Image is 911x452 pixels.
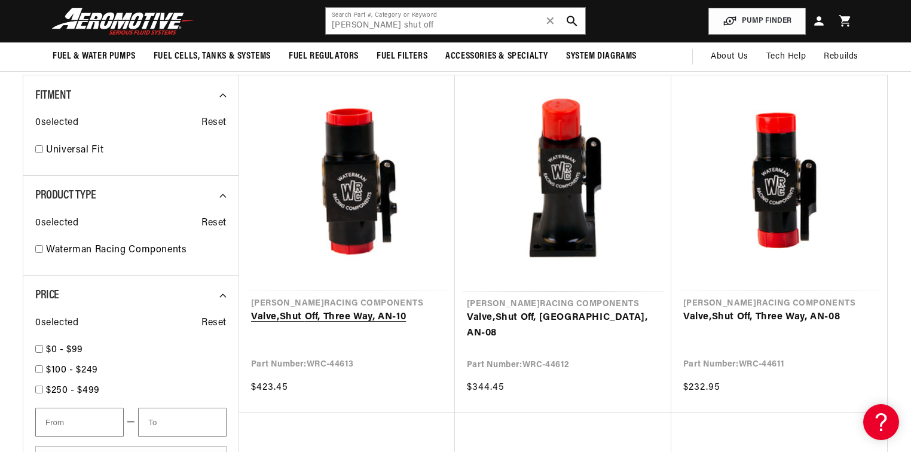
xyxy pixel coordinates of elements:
[145,42,280,71] summary: Fuel Cells, Tanks & Systems
[711,52,748,61] span: About Us
[436,42,557,71] summary: Accessories & Specialty
[545,11,556,30] span: ✕
[35,289,59,301] span: Price
[289,50,359,63] span: Fuel Regulators
[201,316,227,331] span: Reset
[46,386,100,395] span: $250 - $499
[35,115,78,131] span: 0 selected
[559,8,585,34] button: search button
[154,50,271,63] span: Fuel Cells, Tanks & Systems
[757,42,815,71] summary: Tech Help
[44,42,145,71] summary: Fuel & Water Pumps
[127,415,136,430] span: —
[377,50,427,63] span: Fuel Filters
[280,42,368,71] summary: Fuel Regulators
[815,42,867,71] summary: Rebuilds
[138,408,227,437] input: To
[35,216,78,231] span: 0 selected
[46,365,98,375] span: $100 - $249
[368,42,436,71] summary: Fuel Filters
[708,8,806,35] button: PUMP FINDER
[53,50,136,63] span: Fuel & Water Pumps
[683,310,875,325] a: Valve,Shut Off, Three Way, AN-08
[445,50,548,63] span: Accessories & Specialty
[251,310,443,325] a: Valve,Shut Off, Three Way, AN-10
[201,216,227,231] span: Reset
[35,190,96,201] span: Product Type
[766,50,806,63] span: Tech Help
[326,8,585,34] input: Search by Part Number, Category or Keyword
[46,243,227,258] a: Waterman Racing Components
[46,143,227,158] a: Universal Fit
[35,408,124,437] input: From
[48,7,198,35] img: Aeromotive
[35,316,78,331] span: 0 selected
[566,50,637,63] span: System Diagrams
[557,42,646,71] summary: System Diagrams
[35,90,71,102] span: Fitment
[824,50,858,63] span: Rebuilds
[467,310,659,341] a: Valve,Shut Off, [GEOGRAPHIC_DATA], AN-08
[201,115,227,131] span: Reset
[702,42,757,71] a: About Us
[46,345,83,355] span: $0 - $99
